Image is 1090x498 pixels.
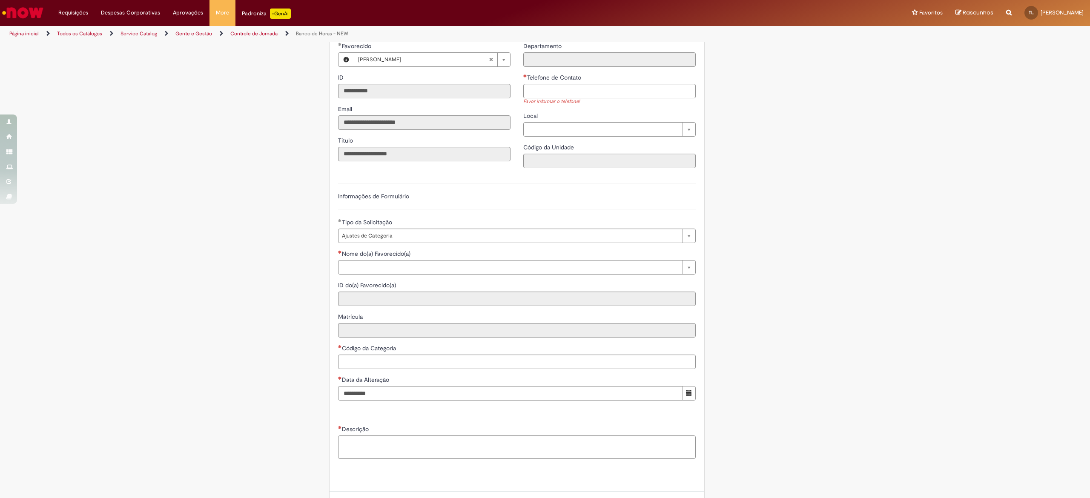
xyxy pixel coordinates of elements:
[338,136,355,145] label: Somente leitura - Título
[527,74,583,81] span: Telefone de Contato
[9,30,39,37] a: Página inicial
[523,122,696,137] a: Limpar campo Local
[1029,10,1034,15] span: TL
[338,250,342,254] span: Necessários
[338,105,354,113] label: Somente leitura - Email
[955,9,993,17] a: Rascunhos
[338,281,398,289] span: Somente leitura - ID do(a) Favorecido(a)
[101,9,160,17] span: Despesas Corporativas
[338,137,355,144] span: Somente leitura - Título
[919,9,943,17] span: Favoritos
[338,386,683,401] input: Data da Alteração
[58,9,88,17] span: Requisições
[6,26,720,42] ul: Trilhas de página
[338,345,342,348] span: Necessários
[338,260,696,275] a: Limpar campo Nome do(a) Favorecido(a)
[338,292,696,306] input: ID do(a) Favorecido(a)
[338,53,354,66] button: Favorecido, Visualizar este registro Thiago da Silva Lima
[120,30,157,37] a: Service Catalog
[338,355,696,369] input: Código da Categoria
[338,435,696,459] textarea: Descrição
[683,386,696,401] button: Mostrar calendário para Data da Alteração
[230,30,278,37] a: Controle de Jornada
[338,376,342,380] span: Necessários
[173,9,203,17] span: Aprovações
[342,376,391,384] span: Data da Alteração
[338,43,342,46] span: Obrigatório Preenchido
[338,323,696,338] input: Matrícula
[338,192,409,200] label: Informações de Formulário
[523,42,563,50] label: Somente leitura - Departamento
[342,42,373,50] span: Necessários - Favorecido
[485,53,497,66] abbr: Limpar campo Favorecido
[342,344,398,352] span: Código da Categoria
[523,143,576,151] span: Somente leitura - Código da Unidade
[296,30,348,37] a: Banco de Horas - NEW
[338,74,345,81] span: Somente leitura - ID
[523,98,696,106] div: Favor informar o telefone!
[242,9,291,19] div: Padroniza
[523,112,539,120] span: Local
[358,53,489,66] span: [PERSON_NAME]
[338,73,345,82] label: Somente leitura - ID
[216,9,229,17] span: More
[342,425,370,433] span: Descrição
[354,53,510,66] a: [PERSON_NAME]Limpar campo Favorecido
[523,84,696,98] input: Telefone de Contato
[523,154,696,168] input: Código da Unidade
[523,143,576,152] label: Somente leitura - Código da Unidade
[338,426,342,429] span: Necessários
[1041,9,1084,16] span: [PERSON_NAME]
[338,115,511,130] input: Email
[175,30,212,37] a: Gente e Gestão
[338,219,342,222] span: Obrigatório Preenchido
[523,74,527,77] span: Necessários
[338,312,364,321] label: Somente leitura - Matrícula
[338,84,511,98] input: ID
[963,9,993,17] span: Rascunhos
[342,229,678,243] span: Ajustes de Categoria
[338,281,398,289] label: Somente leitura - ID do(a) Favorecido(a)
[342,250,412,258] span: Nome do(a) Favorecido(a)
[57,30,102,37] a: Todos os Catálogos
[270,9,291,19] p: +GenAi
[523,52,696,67] input: Departamento
[1,4,45,21] img: ServiceNow
[338,147,511,161] input: Título
[342,218,394,226] span: Tipo da Solicitação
